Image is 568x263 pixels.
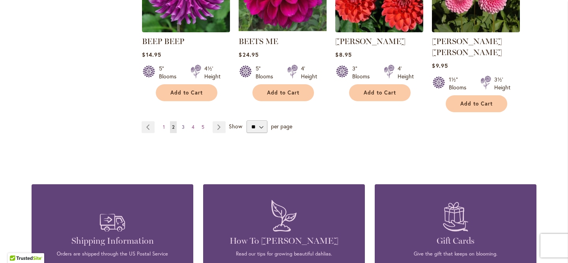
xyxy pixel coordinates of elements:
div: 3" Blooms [352,65,374,80]
button: Add to Cart [156,84,217,101]
a: BENJAMIN MATTHEW [335,26,423,34]
a: BEETS ME [239,37,278,46]
a: BETTY ANNE [432,26,520,34]
span: Add to Cart [364,89,396,96]
button: Add to Cart [252,84,314,101]
div: 4' Height [398,65,414,80]
span: 1 [163,124,165,130]
div: 4' Height [301,65,317,80]
span: $9.95 [432,62,448,69]
a: 4 [190,121,196,133]
div: 5" Blooms [159,65,181,80]
p: Give the gift that keeps on blooming. [387,250,525,257]
a: 1 [161,121,167,133]
h4: Gift Cards [387,235,525,246]
div: 5" Blooms [256,65,278,80]
span: $14.95 [142,51,161,58]
button: Add to Cart [349,84,411,101]
a: BEEP BEEP [142,37,184,46]
a: [PERSON_NAME] [335,37,405,46]
span: Show [229,122,242,130]
span: 4 [192,124,194,130]
span: Add to Cart [460,100,493,107]
span: 5 [202,124,204,130]
a: 3 [180,121,187,133]
a: [PERSON_NAME] [PERSON_NAME] [432,37,502,57]
span: per page [271,122,292,130]
span: $24.95 [239,51,258,58]
a: BEEP BEEP [142,26,230,34]
p: Read our tips for growing beautiful dahlias. [215,250,353,257]
div: 1½" Blooms [449,76,471,91]
span: $8.95 [335,51,351,58]
div: 4½' Height [204,65,220,80]
iframe: Launch Accessibility Center [6,235,28,257]
h4: Shipping Information [43,235,181,246]
span: 2 [172,124,175,130]
button: Add to Cart [446,95,507,112]
div: 3½' Height [494,76,510,91]
a: BEETS ME [239,26,327,34]
span: 3 [182,124,185,130]
p: Orders are shipped through the US Postal Service [43,250,181,257]
a: 5 [200,121,206,133]
span: Add to Cart [170,89,203,96]
h4: How To [PERSON_NAME] [215,235,353,246]
span: Add to Cart [267,89,299,96]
